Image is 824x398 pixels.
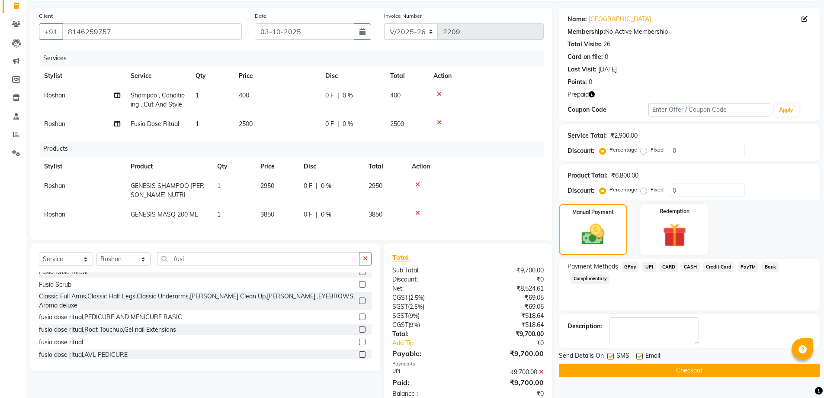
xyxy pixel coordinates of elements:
div: ( ) [386,311,468,320]
div: Classic Full Arms,Classic Half Legs,Classic Underarms,[PERSON_NAME] Clean Up,[PERSON_NAME] ,EYEBR... [39,292,356,310]
div: Products [40,141,550,157]
div: ₹518.64 [468,311,550,320]
span: 1 [196,120,199,128]
div: Total Visits: [568,40,602,49]
a: Add Tip [386,339,481,348]
label: Fixed [651,186,664,194]
span: 0 F [325,91,334,100]
span: | [337,91,339,100]
div: Payable: [386,348,468,359]
span: Total [392,253,412,262]
span: 3850 [260,210,274,218]
span: 0 F [304,181,312,191]
span: SGST [392,312,408,320]
div: Discount: [568,186,594,195]
label: Percentage [609,186,637,194]
th: Action [428,66,544,86]
th: Disc [298,157,363,176]
img: _cash.svg [574,221,612,248]
span: 0 % [321,210,331,219]
span: SGST [392,303,408,311]
th: Stylist [39,66,125,86]
input: Search or Scan [157,252,359,265]
div: Coupon Code [568,105,649,114]
span: Roshan [44,182,65,190]
span: SMS [616,351,629,362]
div: Product Total: [568,171,608,180]
div: ( ) [386,302,468,311]
th: Qty [190,66,234,86]
div: fusio dose ritual,PEDICURE AND MENICURE BASIC [39,313,182,322]
div: ₹9,700.00 [468,368,550,377]
div: ₹9,700.00 [468,377,550,388]
span: Roshan [44,120,65,128]
div: Discount: [568,146,594,155]
span: GENESIS MASQ 200 ML [131,210,198,218]
span: CGST [392,294,408,301]
th: Service [125,66,190,86]
div: Services [40,50,550,66]
th: Product [125,157,212,176]
div: ₹69.05 [468,302,550,311]
div: ₹69.05 [468,293,550,302]
div: Fusio Dose Ritual [39,268,87,277]
div: ( ) [386,320,468,330]
span: 400 [239,91,249,99]
button: +91 [39,23,63,40]
div: ₹6,800.00 [611,171,638,180]
label: Client [39,12,53,20]
input: Search by Name/Mobile/Email/Code [62,23,242,40]
label: Percentage [609,146,637,154]
th: Qty [212,157,255,176]
div: ( ) [386,293,468,302]
div: ₹9,700.00 [468,348,550,359]
span: 2.5% [410,303,423,310]
span: 400 [390,91,401,99]
span: PayTM [738,262,759,272]
span: CARD [659,262,678,272]
div: ₹0 [482,339,550,348]
div: [DATE] [598,65,617,74]
span: 0 % [321,181,331,191]
div: fusio dose ritual [39,338,83,347]
span: Credit Card [703,262,734,272]
span: Roshan [44,210,65,218]
span: 1 [217,182,221,190]
div: ₹8,524.61 [468,284,550,293]
span: UPI [642,262,656,272]
div: 0 [605,52,608,61]
span: 1 [217,210,221,218]
div: ₹0 [468,275,550,284]
img: _gift.svg [655,220,694,250]
span: 2.5% [410,294,423,301]
span: 2950 [369,182,382,190]
div: Sub Total: [386,266,468,275]
span: | [316,210,317,219]
span: 0 % [343,91,353,100]
label: Manual Payment [572,208,614,216]
span: | [337,120,339,129]
div: Last Visit: [568,65,596,74]
span: CGST [392,321,408,329]
label: Date [255,12,266,20]
span: 0 F [325,120,334,129]
label: Invoice Number [384,12,422,20]
div: ₹9,700.00 [468,330,550,339]
th: Total [363,157,407,176]
span: Complimentary [571,274,610,284]
label: Fixed [651,146,664,154]
span: Email [645,351,660,362]
div: Payments [392,360,543,368]
th: Disc [320,66,385,86]
th: Action [407,157,544,176]
span: 2500 [239,120,253,128]
input: Enter Offer / Coupon Code [648,103,770,116]
span: 2500 [390,120,404,128]
div: Fusio Scrub [39,280,71,289]
span: 0 % [343,120,353,129]
div: No Active Membership [568,27,811,36]
span: 3850 [369,210,382,218]
span: 1 [196,91,199,99]
div: Name: [568,15,587,24]
span: | [316,181,317,191]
